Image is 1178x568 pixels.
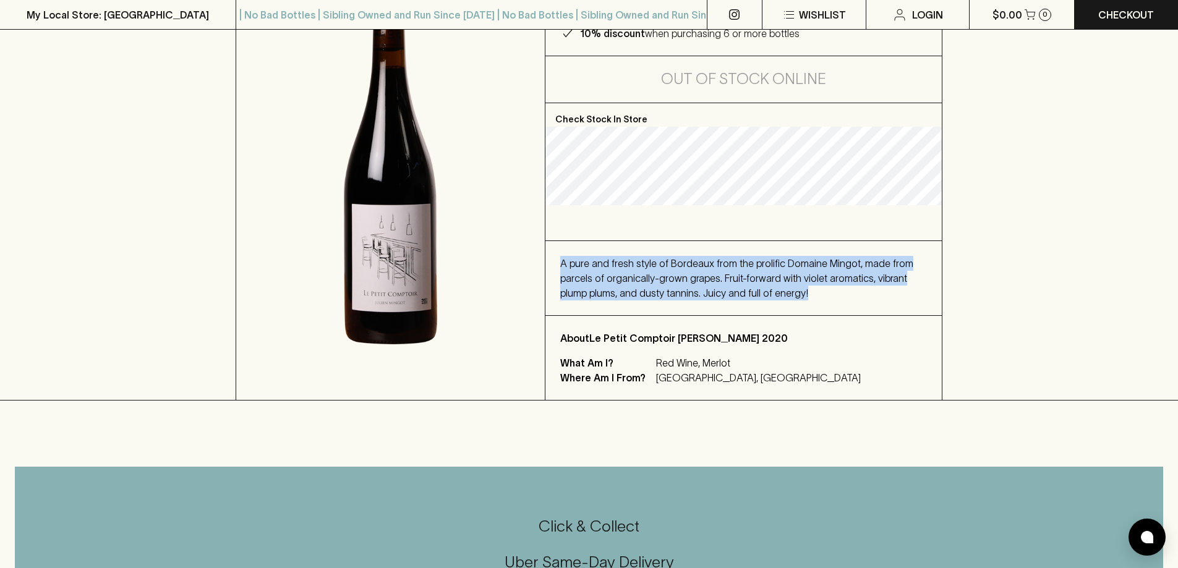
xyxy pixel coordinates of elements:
span: A pure and fresh style of Bordeaux from the prolific Domaine Mingot, made from parcels of organic... [560,258,913,299]
p: Where Am I From? [560,370,653,385]
p: Red Wine, Merlot [656,355,861,370]
p: What Am I? [560,355,653,370]
h5: Out of Stock Online [661,69,826,89]
p: My Local Store: [GEOGRAPHIC_DATA] [27,7,209,22]
p: Wishlist [799,7,846,22]
p: About Le Petit Comptoir [PERSON_NAME] 2020 [560,331,927,345]
p: Check Stock In Store [545,103,942,127]
p: when purchasing 6 or more bottles [580,26,800,41]
b: 10% discount [580,28,645,39]
p: Checkout [1098,7,1154,22]
img: bubble-icon [1141,531,1153,543]
p: 0 [1043,11,1048,18]
p: Login [912,7,943,22]
p: [GEOGRAPHIC_DATA], [GEOGRAPHIC_DATA] [656,370,861,385]
h5: Click & Collect [15,516,1163,536]
p: $0.00 [992,7,1022,22]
